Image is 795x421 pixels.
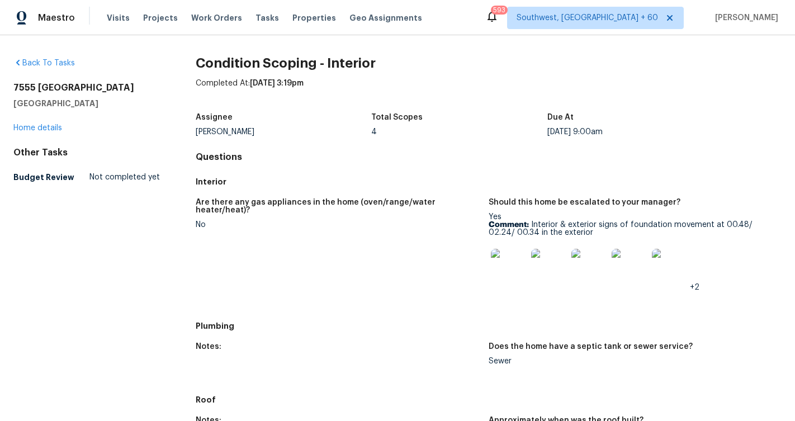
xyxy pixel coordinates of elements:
h4: Questions [196,152,782,163]
span: Work Orders [191,12,242,23]
span: Projects [143,12,178,23]
a: Home details [13,124,62,132]
span: Visits [107,12,130,23]
div: [PERSON_NAME] [196,128,371,136]
h5: Notes: [196,343,221,351]
div: 593 [493,4,505,16]
p: Interior & exterior signs of foundation movement at 00.48/ 02.24/ 00.34 in the exterior [489,221,773,236]
h2: Condition Scoping - Interior [196,58,782,69]
h5: Plumbing [196,320,782,332]
div: No [196,221,480,229]
h5: Total Scopes [371,113,423,121]
h5: [GEOGRAPHIC_DATA] [13,98,160,109]
span: Southwest, [GEOGRAPHIC_DATA] + 60 [517,12,658,23]
h5: Interior [196,176,782,187]
span: [DATE] 3:19pm [250,79,304,87]
div: Sewer [489,357,773,365]
span: Maestro [38,12,75,23]
h5: Should this home be escalated to your manager? [489,198,680,206]
h2: 7555 [GEOGRAPHIC_DATA] [13,82,160,93]
span: Tasks [255,14,279,22]
b: Comment: [489,221,529,229]
div: Yes [489,213,773,291]
span: Not completed yet [89,172,160,183]
h5: Budget Review [13,172,74,183]
div: Completed At: [196,78,782,107]
div: Other Tasks [13,147,160,158]
span: [PERSON_NAME] [711,12,778,23]
h5: Roof [196,394,782,405]
div: 4 [371,128,547,136]
span: Geo Assignments [349,12,422,23]
h5: Are there any gas appliances in the home (oven/range/water heater/heat)? [196,198,480,214]
div: [DATE] 9:00am [547,128,723,136]
span: Properties [292,12,336,23]
h5: Assignee [196,113,233,121]
h5: Does the home have a septic tank or sewer service? [489,343,693,351]
h5: Due At [547,113,574,121]
a: Back To Tasks [13,59,75,67]
span: +2 [690,283,699,291]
